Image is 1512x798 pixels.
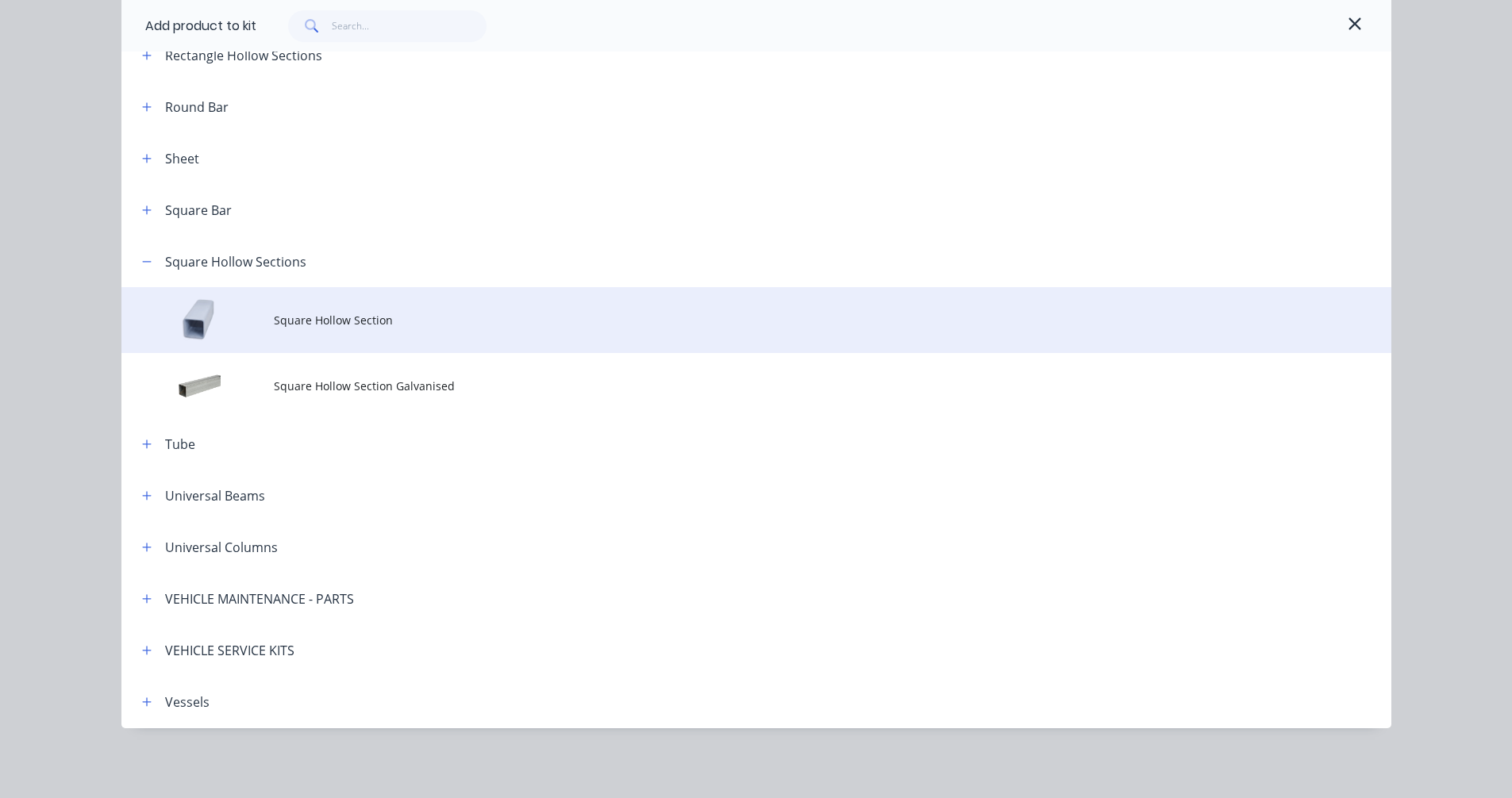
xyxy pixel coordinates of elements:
div: Universal Beams [165,486,265,505]
div: Tube [165,435,195,454]
div: Square Bar [165,201,232,220]
div: Round Bar [165,98,229,117]
div: Add product to kit [145,17,256,36]
div: VEHICLE SERVICE KITS [165,641,294,660]
input: Search... [332,10,487,42]
div: VEHICLE MAINTENANCE - PARTS [165,589,354,608]
span: Square Hollow Section Galvanised [274,378,1168,394]
div: Rectangle Hollow Sections [165,46,322,65]
span: Square Hollow Section [274,312,1168,328]
div: Vessels [165,692,210,712]
div: Square Hollow Sections [165,252,306,271]
div: Universal Columns [165,538,278,557]
div: Sheet [165,149,199,168]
